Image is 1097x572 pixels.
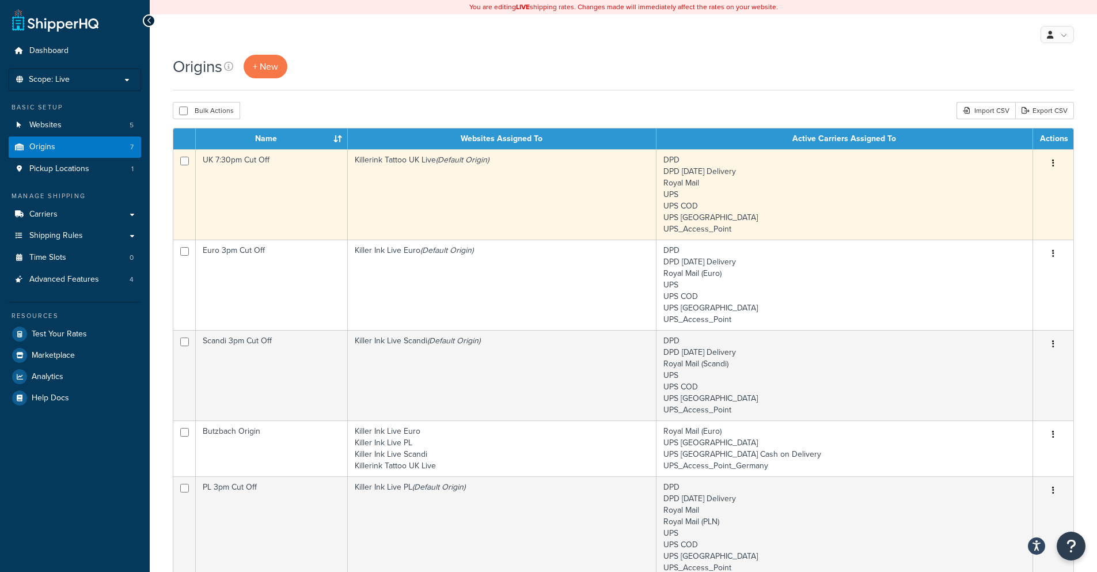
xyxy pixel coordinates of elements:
a: Dashboard [9,40,141,62]
span: Time Slots [29,253,66,263]
div: Manage Shipping [9,191,141,201]
a: Marketplace [9,345,141,366]
a: Carriers [9,204,141,225]
span: Carriers [29,210,58,219]
td: Killer Ink Live Euro Killer Ink Live PL Killer Ink Live Scandi Killerink Tattoo UK Live [348,421,656,476]
span: Test Your Rates [32,329,87,339]
div: Import CSV [956,102,1015,119]
span: 1 [131,164,134,174]
td: Butzbach Origin [196,421,348,476]
a: Websites 5 [9,115,141,136]
span: 4 [130,275,134,285]
span: + New [253,60,278,73]
td: DPD DPD [DATE] Delivery Royal Mail (Euro) UPS UPS COD UPS [GEOGRAPHIC_DATA] UPS_Access_Point [656,240,1033,330]
span: Advanced Features [29,275,99,285]
div: Resources [9,311,141,321]
li: Websites [9,115,141,136]
span: Origins [29,142,55,152]
li: Pickup Locations [9,158,141,180]
th: Websites Assigned To [348,128,656,149]
div: Basic Setup [9,103,141,112]
li: Origins [9,137,141,158]
button: Open Resource Center [1057,532,1085,560]
span: Pickup Locations [29,164,89,174]
th: Name : activate to sort column ascending [196,128,348,149]
a: + New [244,55,287,78]
a: Origins 7 [9,137,141,158]
span: Help Docs [32,393,69,403]
span: 7 [130,142,134,152]
td: Royal Mail (Euro) UPS [GEOGRAPHIC_DATA] UPS [GEOGRAPHIC_DATA] Cash on Delivery UPS_Access_Point_G... [656,421,1033,476]
a: ShipperHQ Home [12,9,98,32]
a: Export CSV [1015,102,1074,119]
th: Actions [1033,128,1073,149]
i: (Default Origin) [412,481,465,493]
td: Scandi 3pm Cut Off [196,330,348,421]
button: Bulk Actions [173,102,240,119]
td: DPD DPD [DATE] Delivery Royal Mail (Scandi) UPS UPS COD UPS [GEOGRAPHIC_DATA] UPS_Access_Point [656,330,1033,421]
a: Help Docs [9,388,141,408]
a: Advanced Features 4 [9,269,141,290]
i: (Default Origin) [436,154,489,166]
th: Active Carriers Assigned To [656,128,1033,149]
span: Scope: Live [29,75,70,85]
span: Analytics [32,372,63,382]
td: Killerink Tattoo UK Live [348,149,656,240]
span: Dashboard [29,46,69,56]
td: Killer Ink Live Euro [348,240,656,330]
span: Shipping Rules [29,231,83,241]
span: 5 [130,120,134,130]
i: (Default Origin) [427,335,480,347]
td: DPD DPD [DATE] Delivery Royal Mail UPS UPS COD UPS [GEOGRAPHIC_DATA] UPS_Access_Point [656,149,1033,240]
b: LIVE [516,2,530,12]
td: Euro 3pm Cut Off [196,240,348,330]
a: Pickup Locations 1 [9,158,141,180]
a: Test Your Rates [9,324,141,344]
li: Time Slots [9,247,141,268]
span: Marketplace [32,351,75,361]
a: Analytics [9,366,141,387]
td: Killer Ink Live Scandi [348,330,656,421]
li: Advanced Features [9,269,141,290]
span: Websites [29,120,62,130]
a: Time Slots 0 [9,247,141,268]
a: Shipping Rules [9,225,141,247]
span: 0 [130,253,134,263]
td: UK 7:30pm Cut Off [196,149,348,240]
h1: Origins [173,55,222,78]
i: (Default Origin) [420,244,473,256]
